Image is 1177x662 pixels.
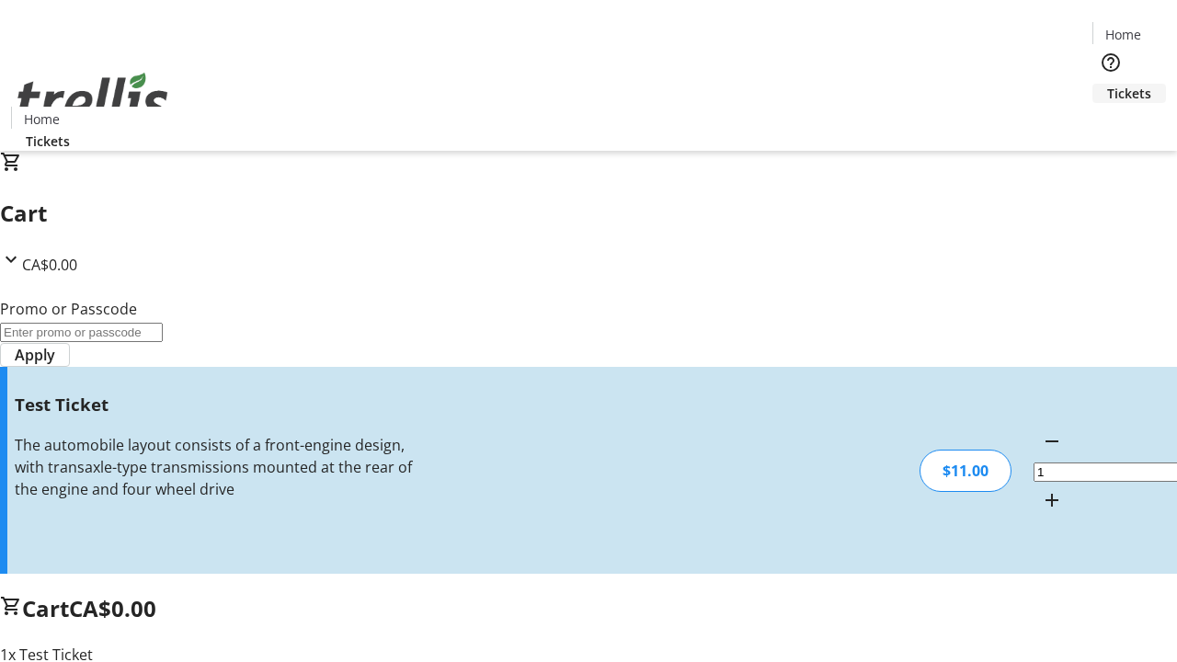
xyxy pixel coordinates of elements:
span: Tickets [26,131,70,151]
span: Apply [15,344,55,366]
button: Decrement by one [1034,423,1070,460]
div: $11.00 [920,450,1011,492]
span: Home [24,109,60,129]
div: The automobile layout consists of a front-engine design, with transaxle-type transmissions mounte... [15,434,417,500]
h3: Test Ticket [15,392,417,417]
img: Orient E2E Organization DZeOS9eTtn's Logo [11,52,175,144]
a: Tickets [1092,84,1166,103]
a: Tickets [11,131,85,151]
span: CA$0.00 [69,593,156,623]
a: Home [12,109,71,129]
a: Home [1093,25,1152,44]
span: Tickets [1107,84,1151,103]
button: Cart [1092,103,1129,140]
span: Home [1105,25,1141,44]
span: CA$0.00 [22,255,77,275]
button: Help [1092,44,1129,81]
button: Increment by one [1034,482,1070,519]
